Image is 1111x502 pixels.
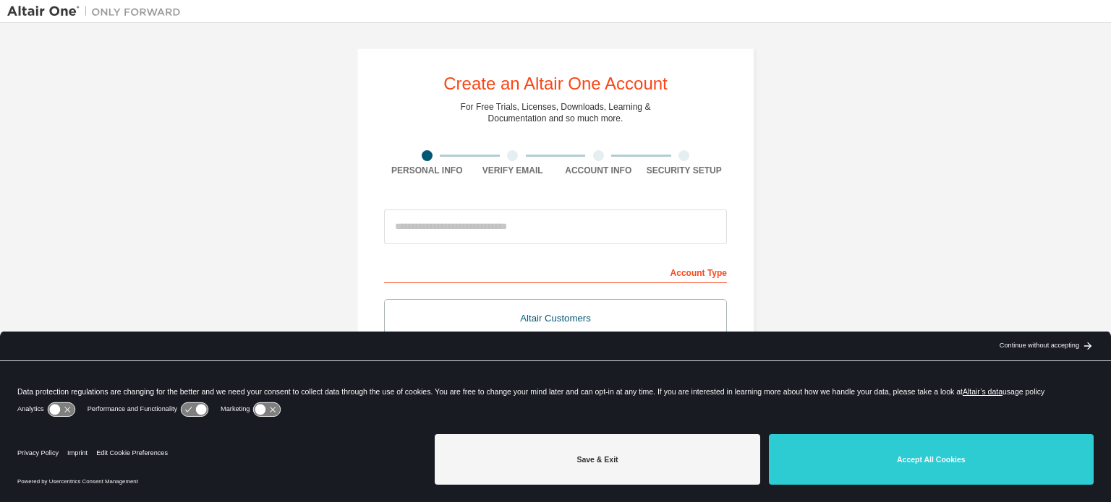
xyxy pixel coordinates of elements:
div: Create an Altair One Account [443,75,668,92]
div: Security Setup [642,165,728,176]
div: Altair Customers [393,308,718,329]
div: Personal Info [384,165,470,176]
div: Verify Email [470,165,556,176]
div: Account Info [555,165,642,176]
img: Altair One [7,4,188,19]
div: Account Type [384,260,727,283]
div: For existing customers looking to access software downloads, HPC resources, community, trainings ... [393,329,718,352]
div: For Free Trials, Licenses, Downloads, Learning & Documentation and so much more. [461,101,651,124]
